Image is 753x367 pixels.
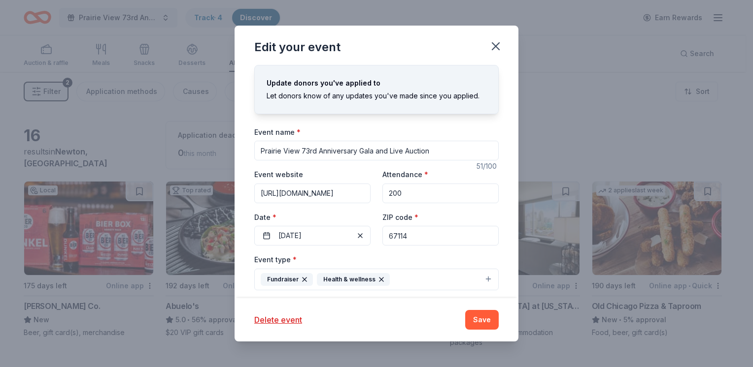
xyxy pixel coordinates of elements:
div: Edit your event [254,39,341,55]
label: Event name [254,127,301,137]
label: Attendance [382,170,428,180]
label: Date [254,213,371,222]
button: [DATE] [254,226,371,245]
button: Save [465,310,499,330]
div: Health & wellness [317,273,390,286]
input: 12345 (U.S. only) [382,226,499,245]
input: 20 [382,183,499,203]
button: Delete event [254,314,302,326]
div: Let donors know of any updates you've made since you applied. [267,90,486,102]
div: Fundraiser [261,273,313,286]
label: Event website [254,170,303,180]
button: FundraiserHealth & wellness [254,269,499,290]
label: Event type [254,255,297,265]
input: Spring Fundraiser [254,141,499,160]
label: ZIP code [382,213,418,222]
input: https://www... [254,183,371,203]
div: Update donors you've applied to [267,77,486,89]
div: 51 /100 [477,160,499,172]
